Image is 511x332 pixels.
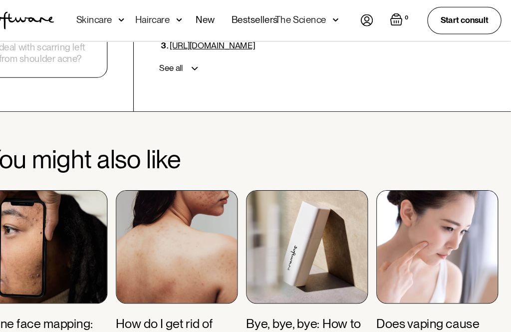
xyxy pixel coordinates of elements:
h2: You might also like [12,138,499,165]
img: arrow down [342,14,347,24]
a: Open empty cart [396,12,416,26]
img: arrow down [138,14,144,24]
img: Software Logo [12,11,77,28]
a: Start consult [432,6,502,32]
div: Skincare [98,14,132,24]
img: arrow down [193,14,199,24]
div: 0 [408,12,416,21]
h3: How do I get rid of body acne? [136,301,252,330]
div: See all [177,60,200,70]
div: Haircare [154,14,187,24]
div: The Science [287,14,336,24]
a: [URL][DOMAIN_NAME] [187,38,268,48]
a: What's the best way to deal with scarring left from shoulder acne? [24,29,115,61]
a: home [12,11,77,28]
